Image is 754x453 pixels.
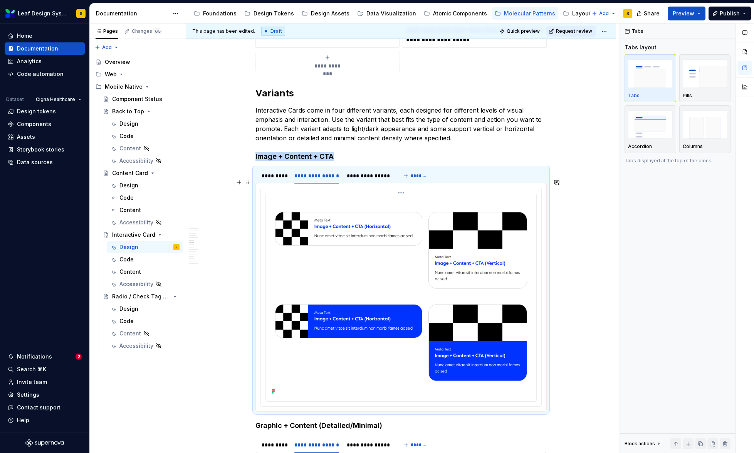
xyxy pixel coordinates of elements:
[76,354,82,360] span: 2
[119,120,138,128] div: Design
[92,56,183,352] div: Page tree
[100,229,183,241] a: Interactive Card
[119,145,141,152] div: Content
[119,219,153,226] div: Accessibility
[17,45,58,52] div: Documentation
[100,93,183,105] a: Component Status
[17,32,32,40] div: Home
[628,93,640,99] p: Tabs
[625,54,676,102] button: placeholderTabs
[100,167,183,179] a: Content Card
[679,54,731,102] button: placeholderPills
[17,146,64,153] div: Storybook stories
[683,110,727,138] img: placeholder
[107,278,183,290] a: Accessibility
[366,10,416,17] div: Data Visualization
[96,28,118,34] div: Pages
[5,105,85,118] a: Design tokens
[5,156,85,168] a: Data sources
[112,231,155,239] div: Interactive Card
[92,56,183,68] a: Overview
[625,44,657,51] div: Tabs layout
[17,378,47,386] div: Invite team
[5,42,85,55] a: Documentation
[5,55,85,67] a: Analytics
[105,58,130,66] div: Overview
[5,30,85,42] a: Home
[96,10,169,17] div: Documentation
[119,243,138,251] div: Design
[112,169,148,177] div: Content Card
[709,7,751,20] button: Publish
[625,441,655,447] div: Block actions
[119,132,134,140] div: Code
[683,59,727,88] img: placeholder
[683,143,703,150] p: Columns
[36,96,75,103] span: Cigna Healthcare
[112,95,162,103] div: Component Status
[92,81,183,93] div: Mobile Native
[119,206,141,214] div: Content
[107,303,183,315] a: Design
[17,365,46,373] div: Search ⌘K
[17,353,52,360] div: Notifications
[260,188,542,407] section-item: Cigna Healthcare
[560,7,619,20] a: Layout Modules
[5,9,15,18] img: 6e787e26-f4c0-4230-8924-624fe4a2d214.png
[5,376,85,388] a: Invite team
[17,57,42,65] div: Analytics
[589,8,618,19] button: Add
[107,192,183,204] a: Code
[107,327,183,340] a: Content
[107,216,183,229] a: Accessibility
[80,10,82,17] div: S
[119,280,153,288] div: Accessibility
[100,290,183,303] a: Radio / Check Tag Group
[673,10,694,17] span: Preview
[119,256,134,263] div: Code
[107,130,183,142] a: Code
[628,143,652,150] p: Accordion
[17,416,29,424] div: Help
[679,105,731,153] button: placeholderColumns
[32,94,85,105] button: Cigna Healthcare
[261,27,285,36] div: Draft
[628,110,673,138] img: placeholder
[107,266,183,278] a: Content
[17,158,53,166] div: Data sources
[421,7,490,20] a: Atomic Components
[203,10,237,17] div: Foundations
[132,28,162,34] div: Changes
[92,68,183,81] div: Web
[105,71,117,78] div: Web
[191,7,240,20] a: Foundations
[107,253,183,266] a: Code
[599,10,609,17] span: Add
[17,133,35,141] div: Assets
[17,391,39,399] div: Settings
[25,439,64,447] svg: Supernova Logo
[175,243,178,251] div: S
[504,10,555,17] div: Molecular Patterns
[255,421,382,429] strong: Graphic + Content (Detailed/Minimal)
[5,350,85,363] button: Notifications2
[92,42,121,53] button: Add
[17,70,64,78] div: Code automation
[119,330,141,337] div: Content
[112,293,170,300] div: Radio / Check Tag Group
[311,10,349,17] div: Design Assets
[5,143,85,156] a: Storybook stories
[119,157,153,165] div: Accessibility
[107,142,183,155] a: Content
[628,59,673,88] img: placeholder
[644,10,660,17] span: Share
[107,118,183,130] a: Design
[107,340,183,352] a: Accessibility
[119,194,134,202] div: Code
[507,28,540,34] span: Quick preview
[105,83,143,91] div: Mobile Native
[5,68,85,80] a: Code automation
[107,179,183,192] a: Design
[5,118,85,130] a: Components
